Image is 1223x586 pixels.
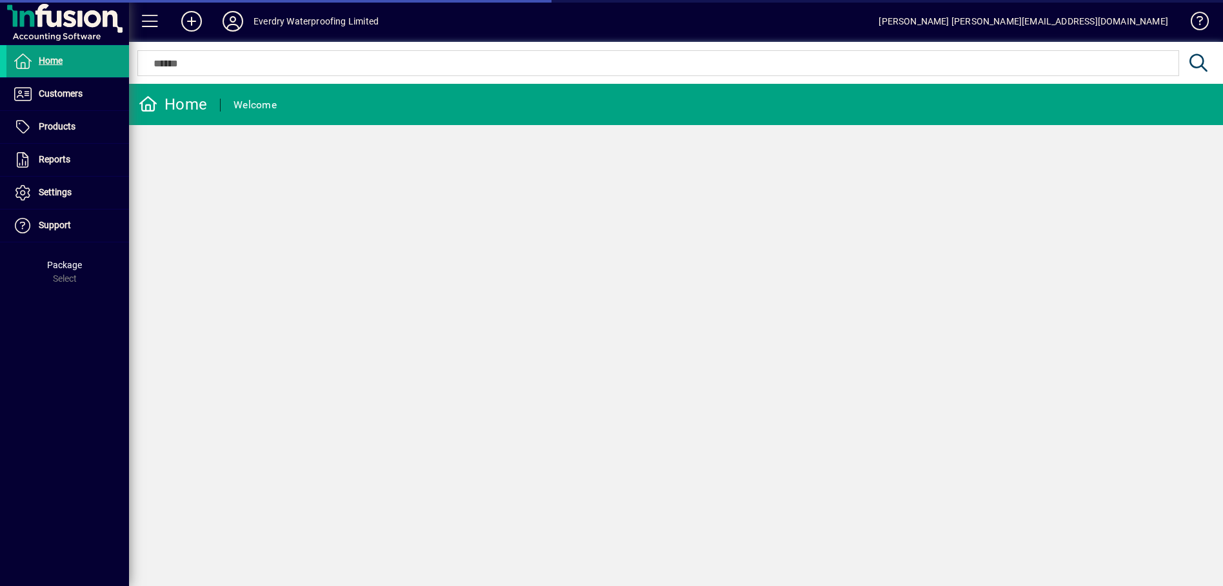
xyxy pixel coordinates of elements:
[39,121,75,132] span: Products
[6,144,129,176] a: Reports
[39,55,63,66] span: Home
[254,11,379,32] div: Everdry Waterproofing Limited
[139,94,207,115] div: Home
[6,177,129,209] a: Settings
[6,111,129,143] a: Products
[879,11,1168,32] div: [PERSON_NAME] [PERSON_NAME][EMAIL_ADDRESS][DOMAIN_NAME]
[39,220,71,230] span: Support
[234,95,277,115] div: Welcome
[6,78,129,110] a: Customers
[47,260,82,270] span: Package
[39,154,70,164] span: Reports
[6,210,129,242] a: Support
[39,187,72,197] span: Settings
[39,88,83,99] span: Customers
[1181,3,1207,44] a: Knowledge Base
[212,10,254,33] button: Profile
[171,10,212,33] button: Add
